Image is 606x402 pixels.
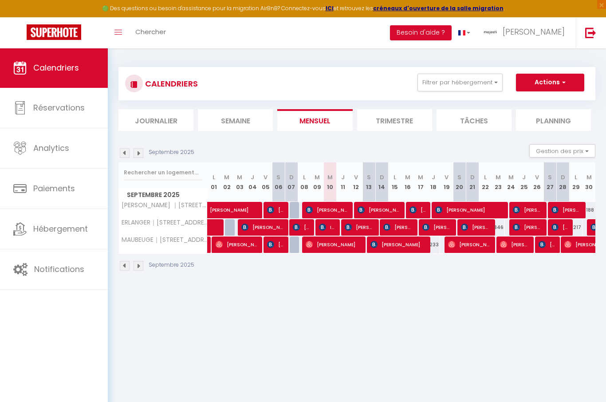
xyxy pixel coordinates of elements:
abbr: M [496,173,501,181]
abbr: V [354,173,358,181]
abbr: J [432,173,435,181]
span: [PERSON_NAME] [551,201,582,218]
th: 26 [531,162,543,202]
th: 19 [440,162,453,202]
abbr: M [418,173,423,181]
abbr: S [457,173,461,181]
abbr: L [212,173,215,181]
abbr: S [548,173,552,181]
span: Hébergement [33,223,88,234]
abbr: M [586,173,592,181]
a: [PERSON_NAME] [208,202,220,219]
abbr: D [380,173,384,181]
a: créneaux d'ouverture de la salle migration [373,4,504,12]
span: [PERSON_NAME] [513,201,543,218]
span: ERLANGER｜[STREET_ADDRESS] [120,219,209,226]
button: Gestion des prix [529,144,595,158]
span: MAUBEUGE｜[STREET_ADDRESS] [120,236,209,243]
th: 28 [556,162,569,202]
span: [PERSON_NAME] [293,219,310,236]
p: Septembre 2025 [149,148,194,157]
span: [PERSON_NAME] [551,219,569,236]
abbr: M [508,173,514,181]
abbr: M [327,173,333,181]
span: [PERSON_NAME] [503,26,565,37]
th: 20 [453,162,466,202]
input: Rechercher un logement... [124,165,202,181]
th: 03 [233,162,246,202]
span: Septembre 2025 [119,189,207,201]
span: [PERSON_NAME] [422,219,453,236]
abbr: S [276,173,280,181]
th: 10 [324,162,337,202]
th: 21 [466,162,479,202]
th: 05 [259,162,272,202]
li: Semaine [198,109,273,131]
abbr: D [561,173,565,181]
span: [PERSON_NAME] [358,201,401,218]
span: [PERSON_NAME] [267,236,284,253]
span: [PERSON_NAME] [216,236,259,253]
span: [PERSON_NAME] [409,201,427,218]
abbr: V [535,173,539,181]
span: [PERSON_NAME] [539,236,556,253]
li: Tâches [437,109,512,131]
abbr: D [289,173,294,181]
img: ... [484,25,497,39]
abbr: M [405,173,410,181]
abbr: L [394,173,396,181]
th: 22 [479,162,492,202]
li: Trimestre [357,109,432,131]
button: Besoin d'aide ? [390,25,452,40]
abbr: M [224,173,229,181]
th: 27 [543,162,556,202]
div: 346 [492,219,505,236]
span: [PERSON_NAME] [370,236,426,253]
a: ... [PERSON_NAME] [477,17,576,48]
th: 15 [388,162,401,202]
img: logout [585,27,596,38]
th: 29 [569,162,582,202]
span: [PERSON_NAME] Ch [383,219,413,236]
span: [PERSON_NAME] [513,219,543,236]
th: 11 [337,162,350,202]
abbr: L [484,173,487,181]
th: 23 [492,162,505,202]
h3: CALENDRIERS [143,74,198,94]
li: Mensuel [277,109,352,131]
span: Calendriers [33,62,79,73]
th: 13 [362,162,375,202]
img: Super Booking [27,24,81,40]
span: [PERSON_NAME] [241,219,284,236]
span: [PERSON_NAME] [345,219,375,236]
li: Journalier [118,109,193,131]
span: Chercher [135,27,166,36]
span: [PERSON_NAME] [500,236,530,253]
th: 16 [401,162,414,202]
div: 217 [569,219,582,236]
th: 09 [311,162,324,202]
span: Notifications [34,264,84,275]
th: 25 [518,162,531,202]
abbr: V [445,173,449,181]
li: Planning [516,109,591,131]
abbr: J [251,173,254,181]
abbr: V [264,173,268,181]
th: 06 [272,162,285,202]
th: 14 [375,162,388,202]
div: 233 [427,236,440,253]
span: [PERSON_NAME] [267,201,284,218]
th: 17 [414,162,427,202]
span: Inderdath [PERSON_NAME] [319,219,336,236]
abbr: L [575,173,577,181]
a: Chercher [129,17,173,48]
span: Paiements [33,183,75,194]
th: 08 [298,162,311,202]
span: [PERSON_NAME] [448,236,491,253]
span: [PERSON_NAME] [435,201,504,218]
p: Septembre 2025 [149,261,194,269]
span: [PERSON_NAME] [306,201,349,218]
a: ICI [326,4,334,12]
